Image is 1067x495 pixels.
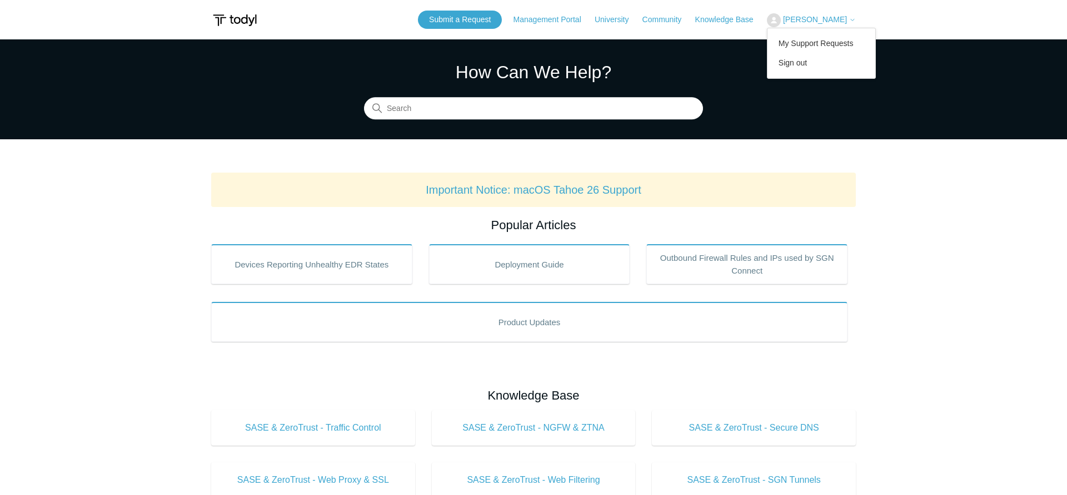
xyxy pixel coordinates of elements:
a: Management Portal [513,14,592,26]
a: Community [642,14,693,26]
h2: Popular Articles [211,216,856,234]
a: Devices Reporting Unhealthy EDR States [211,244,412,284]
h2: Knowledge Base [211,386,856,405]
a: Important Notice: macOS Tahoe 26 Support [426,184,641,196]
img: Todyl Support Center Help Center home page [211,10,258,31]
span: SASE & ZeroTrust - NGFW & ZTNA [448,421,619,435]
span: SASE & ZeroTrust - Traffic Control [228,421,398,435]
span: SASE & ZeroTrust - SGN Tunnels [669,473,839,487]
a: Outbound Firewall Rules and IPs used by SGN Connect [646,244,847,284]
a: University [595,14,640,26]
a: Knowledge Base [695,14,765,26]
h1: How Can We Help? [364,59,703,85]
a: Product Updates [211,302,847,342]
a: SASE & ZeroTrust - Secure DNS [652,410,856,446]
span: SASE & ZeroTrust - Web Proxy & SSL [228,473,398,487]
input: Search [364,98,703,120]
a: Sign out [767,53,876,73]
a: Deployment Guide [429,244,630,284]
a: Submit a Request [418,11,502,29]
span: [PERSON_NAME] [783,15,847,24]
span: SASE & ZeroTrust - Secure DNS [669,421,839,435]
a: SASE & ZeroTrust - Traffic Control [211,410,415,446]
a: My Support Requests [767,34,876,53]
span: SASE & ZeroTrust - Web Filtering [448,473,619,487]
button: [PERSON_NAME] [767,13,856,27]
a: SASE & ZeroTrust - NGFW & ZTNA [432,410,636,446]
